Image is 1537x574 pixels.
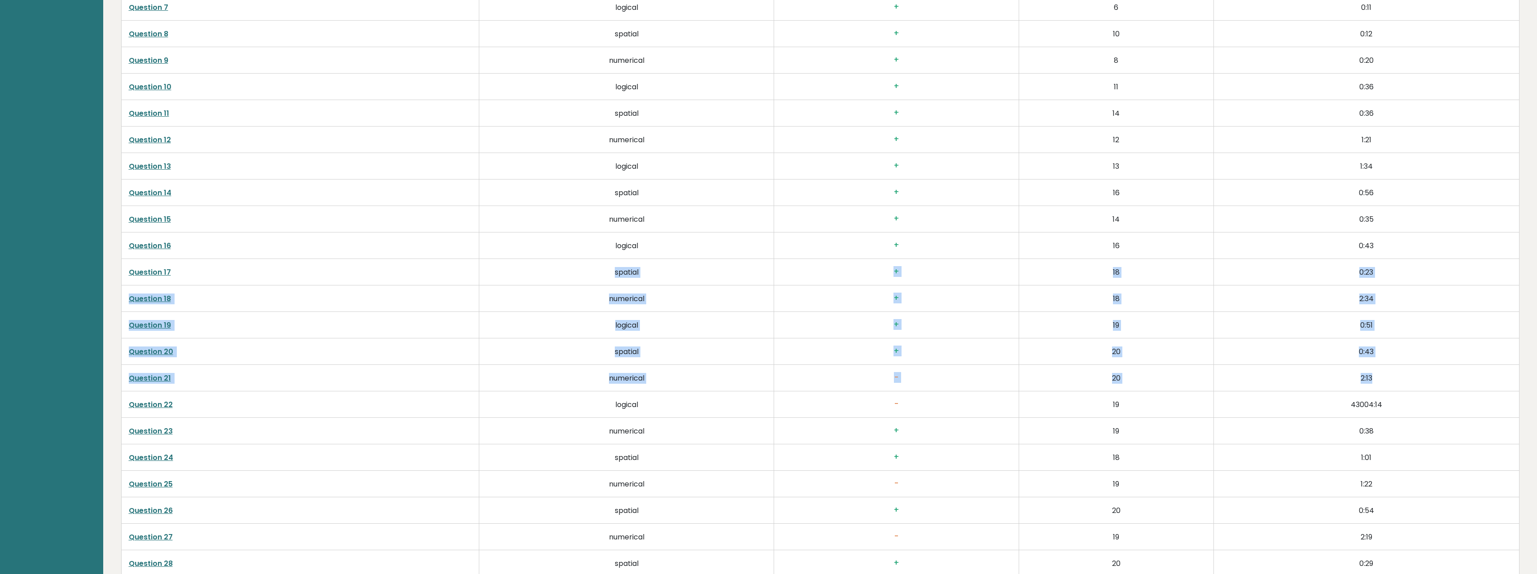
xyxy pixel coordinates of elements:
[1213,523,1519,550] td: 2:19
[781,55,1012,65] h3: +
[479,444,774,470] td: spatial
[1019,126,1213,153] td: 12
[781,346,1012,356] h3: +
[129,479,173,489] a: Question 25
[781,479,1012,488] h3: -
[1213,391,1519,417] td: 43004:14
[1213,47,1519,73] td: 0:20
[129,241,171,251] a: Question 16
[1019,259,1213,285] td: 18
[479,364,774,391] td: numerical
[781,188,1012,197] h3: +
[1019,417,1213,444] td: 19
[1213,338,1519,364] td: 0:43
[129,108,169,118] a: Question 11
[1019,311,1213,338] td: 19
[129,426,173,436] a: Question 23
[479,285,774,311] td: numerical
[129,29,168,39] a: Question 8
[1213,285,1519,311] td: 2:34
[781,2,1012,12] h3: +
[781,558,1012,568] h3: +
[479,47,774,73] td: numerical
[129,558,173,569] a: Question 28
[129,55,168,66] a: Question 9
[129,188,171,198] a: Question 14
[781,452,1012,462] h3: +
[479,417,774,444] td: numerical
[1213,126,1519,153] td: 1:21
[781,29,1012,38] h3: +
[781,161,1012,171] h3: +
[479,259,774,285] td: spatial
[129,294,171,304] a: Question 18
[1213,311,1519,338] td: 0:51
[781,82,1012,91] h3: +
[1019,497,1213,523] td: 20
[1019,100,1213,126] td: 14
[1019,338,1213,364] td: 20
[479,497,774,523] td: spatial
[1019,47,1213,73] td: 8
[129,2,168,13] a: Question 7
[129,399,173,410] a: Question 22
[479,179,774,206] td: spatial
[129,373,171,383] a: Question 21
[1019,523,1213,550] td: 19
[129,161,171,171] a: Question 13
[129,135,171,145] a: Question 12
[781,426,1012,435] h3: +
[479,338,774,364] td: spatial
[781,532,1012,541] h3: -
[129,505,173,516] a: Question 26
[129,214,171,224] a: Question 15
[1019,391,1213,417] td: 19
[479,470,774,497] td: numerical
[781,505,1012,515] h3: +
[479,523,774,550] td: numerical
[129,452,173,463] a: Question 24
[1213,100,1519,126] td: 0:36
[1019,179,1213,206] td: 16
[1213,232,1519,259] td: 0:43
[479,391,774,417] td: logical
[1213,470,1519,497] td: 1:22
[1213,179,1519,206] td: 0:56
[479,311,774,338] td: logical
[781,294,1012,303] h3: +
[781,214,1012,223] h3: +
[1019,232,1213,259] td: 16
[781,108,1012,118] h3: +
[1019,470,1213,497] td: 19
[1019,153,1213,179] td: 13
[1213,259,1519,285] td: 0:23
[1213,497,1519,523] td: 0:54
[129,320,171,330] a: Question 19
[1019,20,1213,47] td: 10
[781,135,1012,144] h3: +
[781,320,1012,329] h3: +
[781,267,1012,276] h3: +
[781,241,1012,250] h3: +
[1213,444,1519,470] td: 1:01
[1213,20,1519,47] td: 0:12
[1213,206,1519,232] td: 0:35
[781,373,1012,382] h3: -
[479,232,774,259] td: logical
[479,100,774,126] td: spatial
[781,399,1012,409] h3: -
[1019,73,1213,100] td: 11
[1213,417,1519,444] td: 0:38
[479,126,774,153] td: numerical
[129,267,171,277] a: Question 17
[129,346,173,357] a: Question 20
[1019,444,1213,470] td: 18
[1213,364,1519,391] td: 2:13
[129,532,173,542] a: Question 27
[1019,285,1213,311] td: 18
[479,206,774,232] td: numerical
[1019,206,1213,232] td: 14
[479,153,774,179] td: logical
[479,73,774,100] td: logical
[129,82,171,92] a: Question 10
